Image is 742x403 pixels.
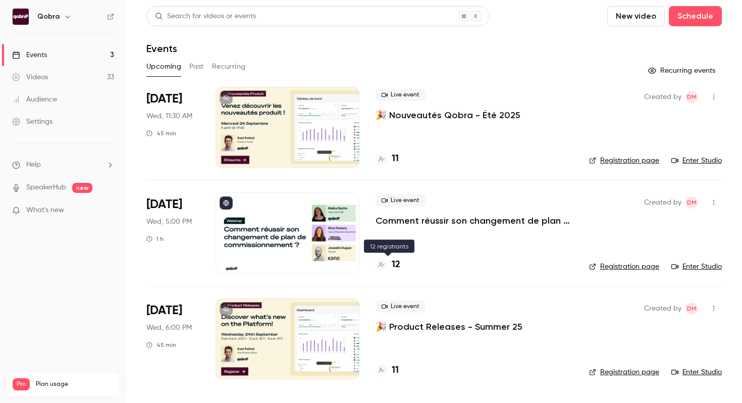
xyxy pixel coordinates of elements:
[607,6,665,26] button: New video
[671,262,722,272] a: Enter Studio
[146,341,176,349] div: 45 min
[687,303,697,315] span: DM
[13,378,30,390] span: Pro
[376,109,520,121] a: 🎉 Nouveautés Qobra - Été 2025
[392,364,399,377] h4: 11
[685,196,698,209] span: Dylan Manceau
[146,303,182,319] span: [DATE]
[146,196,182,213] span: [DATE]
[12,50,47,60] div: Events
[685,91,698,103] span: Dylan Manceau
[146,235,164,243] div: 1 h
[669,6,722,26] button: Schedule
[687,196,697,209] span: DM
[376,300,426,313] span: Live event
[146,129,176,137] div: 45 min
[12,117,52,127] div: Settings
[37,12,60,22] h6: Qobra
[589,367,659,377] a: Registration page
[146,87,199,168] div: Sep 24 Wed, 11:30 AM (Europe/Paris)
[26,160,41,170] span: Help
[376,152,399,166] a: 11
[189,59,204,75] button: Past
[12,94,57,105] div: Audience
[146,323,192,333] span: Wed, 6:00 PM
[146,42,177,55] h1: Events
[687,91,697,103] span: DM
[212,59,246,75] button: Recurring
[146,217,192,227] span: Wed, 5:00 PM
[589,262,659,272] a: Registration page
[376,258,400,272] a: 12
[146,59,181,75] button: Upcoming
[13,9,29,25] img: Qobra
[146,298,199,379] div: Sep 24 Wed, 6:00 PM (Europe/Paris)
[644,63,722,79] button: Recurring events
[644,303,681,315] span: Created by
[146,192,199,273] div: Sep 24 Wed, 5:00 PM (Europe/Paris)
[72,183,92,193] span: new
[392,258,400,272] h4: 12
[376,215,573,227] a: Comment réussir son changement de plan de commissionnement ?
[644,91,681,103] span: Created by
[671,156,722,166] a: Enter Studio
[392,152,399,166] h4: 11
[589,156,659,166] a: Registration page
[155,11,256,22] div: Search for videos or events
[376,194,426,207] span: Live event
[26,205,64,216] span: What's new
[26,182,66,193] a: SpeakerHub
[644,196,681,209] span: Created by
[146,91,182,107] span: [DATE]
[36,380,114,388] span: Plan usage
[685,303,698,315] span: Dylan Manceau
[376,321,522,333] a: 🎉 Product Releases - Summer 25
[376,89,426,101] span: Live event
[12,72,48,82] div: Videos
[146,111,192,121] span: Wed, 11:30 AM
[376,364,399,377] a: 11
[12,160,114,170] li: help-dropdown-opener
[671,367,722,377] a: Enter Studio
